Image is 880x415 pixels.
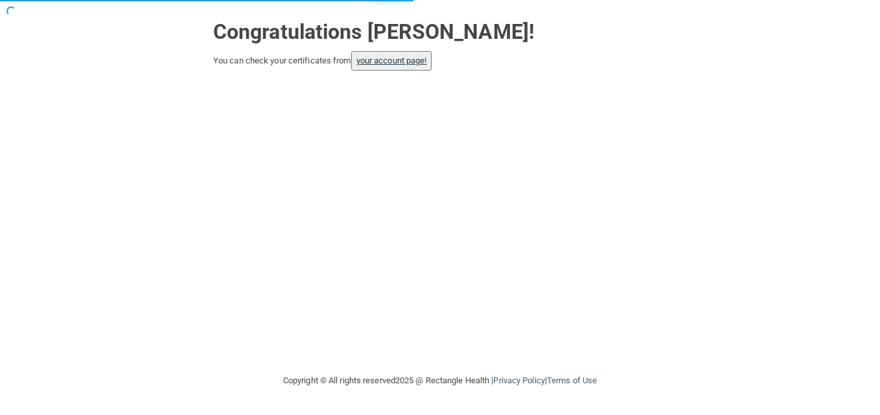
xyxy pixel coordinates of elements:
button: your account page! [351,51,432,71]
strong: Congratulations [PERSON_NAME]! [213,19,535,44]
a: Terms of Use [547,376,597,385]
a: Privacy Policy [493,376,544,385]
div: Copyright © All rights reserved 2025 @ Rectangle Health | | [203,360,677,401]
a: your account page! [356,56,427,65]
div: You can check your certificates from [213,51,667,71]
